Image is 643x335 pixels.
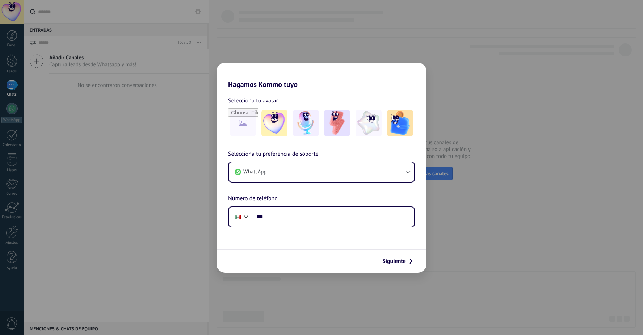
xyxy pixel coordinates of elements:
button: Siguiente [379,255,416,267]
div: Mexico: + 52 [231,209,245,225]
img: -3.jpeg [324,110,350,136]
h2: Hagamos Kommo tuyo [217,63,426,89]
img: -1.jpeg [261,110,287,136]
span: Selecciona tu preferencia de soporte [228,150,319,159]
span: WhatsApp [243,168,266,176]
span: Selecciona tu avatar [228,96,278,105]
span: Número de teléfono [228,194,278,204]
img: -4.jpeg [356,110,382,136]
img: -2.jpeg [293,110,319,136]
span: Siguiente [382,259,406,264]
button: WhatsApp [229,162,414,182]
img: -5.jpeg [387,110,413,136]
